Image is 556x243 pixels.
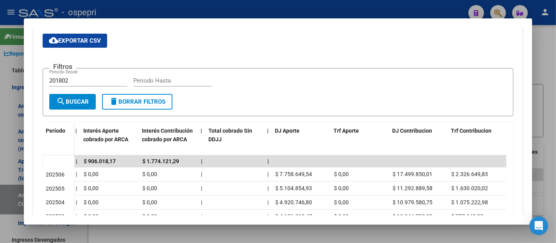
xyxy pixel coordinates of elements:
[267,213,269,220] span: |
[102,94,172,110] button: Borrar Filtros
[393,213,432,220] span: $ 10.344.788,80
[109,98,165,105] span: Borrar Filtros
[451,213,483,220] span: $ 757.948,85
[529,216,548,235] div: Open Intercom Messenger
[142,185,157,191] span: $ 0,00
[56,98,89,105] span: Buscar
[84,213,99,220] span: $ 0,00
[275,185,312,191] span: $ 5.104.854,93
[49,94,96,110] button: Buscar
[451,199,488,205] span: $ 1.075.222,98
[43,34,107,48] button: Exportar CSV
[197,122,205,157] datatable-header-cell: |
[393,199,432,205] span: $ 10.979.580,75
[49,37,101,44] span: Exportar CSV
[76,199,77,205] span: |
[201,158,203,164] span: |
[451,185,488,191] span: $ 1.630.020,02
[334,185,349,191] span: $ 0,00
[267,185,269,191] span: |
[393,171,432,177] span: $ 17.499.850,01
[393,185,432,191] span: $ 11.292.889,58
[46,171,65,178] span: 202506
[139,122,197,157] datatable-header-cell: Interés Contribución cobrado por ARCA
[109,97,118,106] mat-icon: delete
[83,128,128,143] span: Interés Aporte cobrado por ARCA
[43,122,74,155] datatable-header-cell: Período
[72,122,80,157] datatable-header-cell: |
[142,213,157,220] span: $ 0,00
[76,158,77,164] span: |
[49,36,58,45] mat-icon: cloud_download
[142,171,157,177] span: $ 0,00
[267,171,269,177] span: |
[275,213,312,220] span: $ 4.676.318,47
[80,122,139,157] datatable-header-cell: Interés Aporte cobrado por ARCA
[272,122,330,157] datatable-header-cell: DJ Aporte
[267,158,269,164] span: |
[84,185,99,191] span: $ 0,00
[201,171,202,177] span: |
[205,122,264,157] datatable-header-cell: Total cobrado Sin DDJJ
[142,158,179,164] span: $ 1.774.121,29
[46,213,65,220] span: 202503
[267,128,269,134] span: |
[389,122,448,157] datatable-header-cell: DJ Contribucion
[201,185,202,191] span: |
[334,171,349,177] span: $ 0,00
[451,128,491,134] span: Trf Contribucion
[208,128,252,143] span: Total cobrado Sin DDJJ
[142,199,157,205] span: $ 0,00
[334,128,359,134] span: Trf Aporte
[264,122,272,157] datatable-header-cell: |
[334,199,349,205] span: $ 0,00
[142,128,193,143] span: Interés Contribución cobrado por ARCA
[201,213,202,220] span: |
[201,199,202,205] span: |
[451,171,488,177] span: $ 2.326.649,83
[46,128,65,134] span: Período
[76,213,77,220] span: |
[84,171,99,177] span: $ 0,00
[84,199,99,205] span: $ 0,00
[330,122,389,157] datatable-header-cell: Trf Aporte
[75,128,77,134] span: |
[448,122,506,157] datatable-header-cell: Trf Contribucion
[201,128,202,134] span: |
[49,62,76,71] h3: Filtros
[56,97,66,106] mat-icon: search
[392,128,432,134] span: DJ Contribucion
[275,128,300,134] span: DJ Aporte
[275,199,312,205] span: $ 4.920.746,80
[76,171,77,177] span: |
[84,158,116,164] span: $ 906.018,17
[46,199,65,205] span: 202504
[275,171,312,177] span: $ 7.758.649,54
[76,185,77,191] span: |
[267,199,269,205] span: |
[46,185,65,192] span: 202505
[334,213,349,220] span: $ 0,00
